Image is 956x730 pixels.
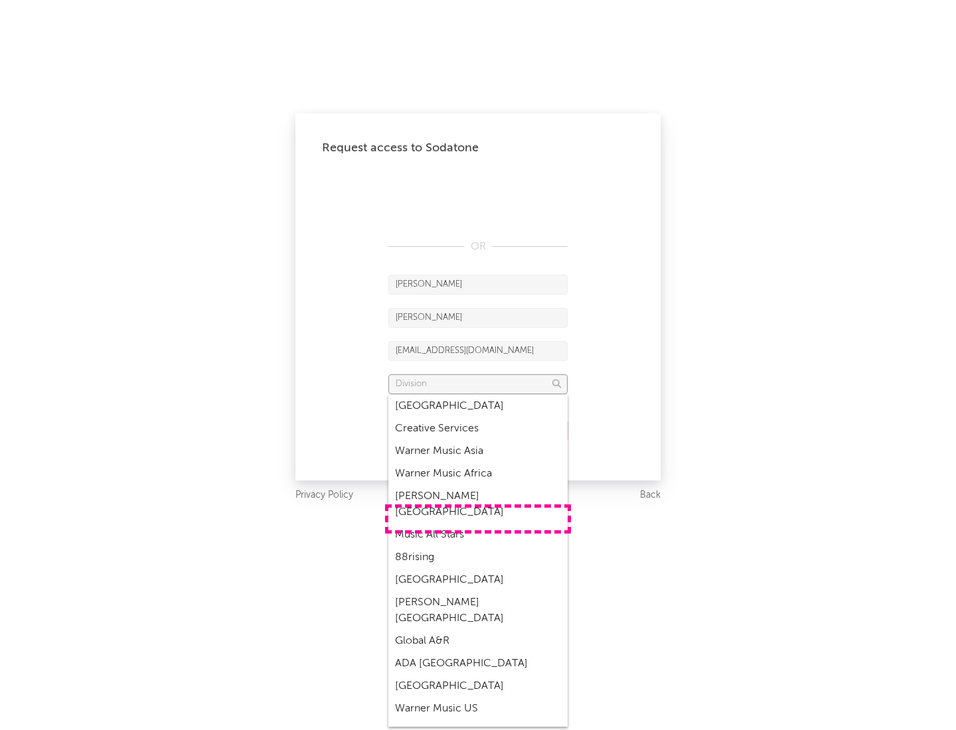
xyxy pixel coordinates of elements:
[388,308,568,328] input: Last Name
[640,487,661,504] a: Back
[388,485,568,524] div: [PERSON_NAME] [GEOGRAPHIC_DATA]
[388,546,568,569] div: 88rising
[388,524,568,546] div: Music All Stars
[388,630,568,652] div: Global A&R
[388,652,568,675] div: ADA [GEOGRAPHIC_DATA]
[295,487,353,504] a: Privacy Policy
[388,417,568,440] div: Creative Services
[388,591,568,630] div: [PERSON_NAME] [GEOGRAPHIC_DATA]
[388,239,568,255] div: OR
[388,374,568,394] input: Division
[388,697,568,720] div: Warner Music US
[388,569,568,591] div: [GEOGRAPHIC_DATA]
[388,463,568,485] div: Warner Music Africa
[388,341,568,361] input: Email
[388,395,568,417] div: [GEOGRAPHIC_DATA]
[388,440,568,463] div: Warner Music Asia
[322,140,634,156] div: Request access to Sodatone
[388,675,568,697] div: [GEOGRAPHIC_DATA]
[388,275,568,295] input: First Name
